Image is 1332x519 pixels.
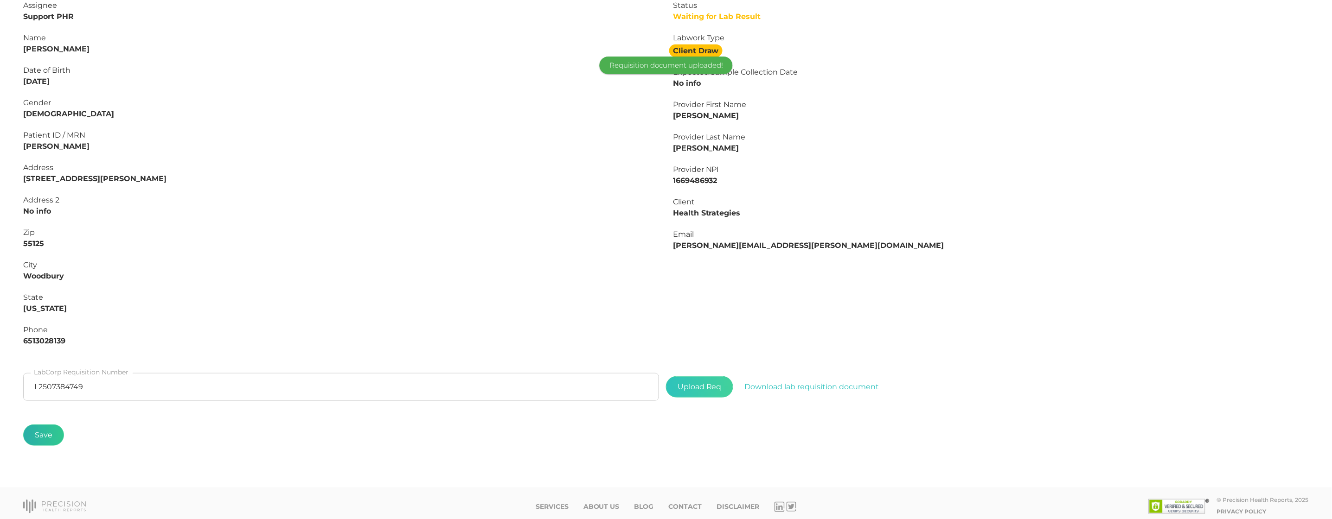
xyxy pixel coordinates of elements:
[23,174,166,183] strong: [STREET_ADDRESS][PERSON_NAME]
[23,65,659,76] div: Date of Birth
[673,12,761,21] span: Waiting for Lab Result
[23,292,659,303] div: State
[583,503,620,511] a: About Us
[23,97,659,108] div: Gender
[23,373,659,401] input: LabCorp Requisition Number
[23,259,659,271] div: City
[23,336,65,345] strong: 6513028139
[23,227,659,238] div: Zip
[23,130,659,141] div: Patient ID / MRN
[673,164,1309,175] div: Provider NPI
[23,32,659,44] div: Name
[1149,499,1210,514] img: SSL site seal - click to verify
[23,272,64,280] strong: Woodbury
[23,12,74,21] strong: Support PHR
[673,176,717,185] strong: 1669486932
[23,77,50,86] strong: [DATE]
[673,132,1309,143] div: Provider Last Name
[23,324,659,335] div: Phone
[673,79,701,88] strong: No info
[23,142,90,151] strong: [PERSON_NAME]
[669,44,723,57] strong: Client Draw
[673,196,1309,208] div: Client
[23,424,64,446] button: Save
[23,207,51,215] strong: No info
[23,239,44,248] strong: 55125
[634,503,654,511] a: Blog
[673,67,1309,78] div: Expected Sample Collection Date
[23,162,659,173] div: Address
[673,209,741,217] strong: Health Strategies
[666,376,733,398] span: Upload Req
[23,109,114,118] strong: [DEMOGRAPHIC_DATA]
[600,57,733,74] div: Requisition document uploaded!
[23,44,90,53] strong: [PERSON_NAME]
[673,144,739,152] strong: [PERSON_NAME]
[673,99,1309,110] div: Provider First Name
[673,241,944,250] strong: [PERSON_NAME][EMAIL_ADDRESS][PERSON_NAME][DOMAIN_NAME]
[717,503,760,511] a: Disclaimer
[1217,508,1267,515] a: Privacy Policy
[673,32,1309,44] div: Labwork Type
[23,195,659,206] div: Address 2
[1217,496,1309,503] div: © Precision Health Reports, 2025
[669,503,702,511] a: Contact
[673,111,739,120] strong: [PERSON_NAME]
[733,376,891,398] button: Download lab requisition document
[23,304,67,313] strong: [US_STATE]
[536,503,569,511] a: Services
[673,229,1309,240] div: Email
